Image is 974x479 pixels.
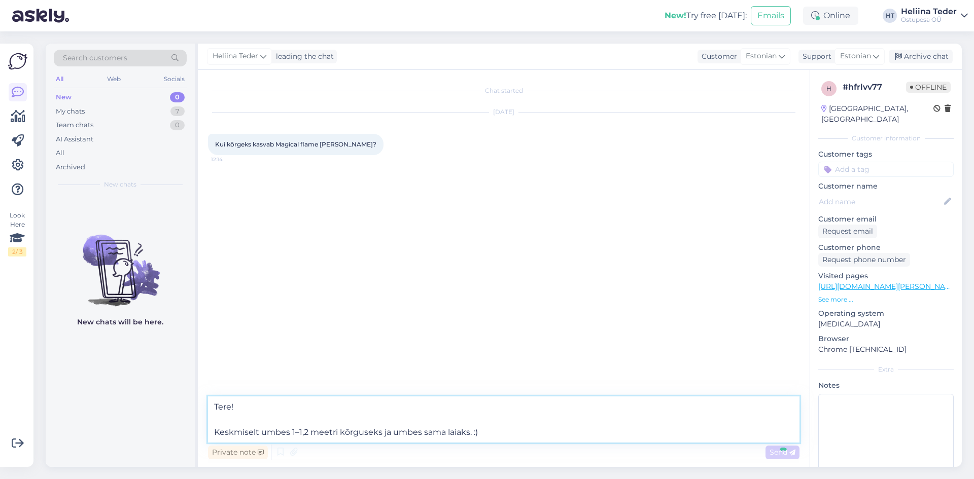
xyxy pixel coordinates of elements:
[818,253,910,267] div: Request phone number
[170,120,185,130] div: 0
[215,140,376,148] span: Kui kõrgeks kasvab Magical flame [PERSON_NAME]?
[798,51,831,62] div: Support
[746,51,777,62] span: Estonian
[818,214,954,225] p: Customer email
[818,308,954,319] p: Operating system
[56,148,64,158] div: All
[818,282,958,291] a: [URL][DOMAIN_NAME][PERSON_NAME]
[77,317,163,327] p: New chats will be here.
[56,134,93,144] div: AI Assistant
[818,225,877,238] div: Request email
[170,92,185,102] div: 0
[63,53,127,63] span: Search customers
[843,81,906,93] div: # hfrlvv77
[818,271,954,281] p: Visited pages
[889,50,953,63] div: Archive chat
[901,16,957,24] div: Ostupesa OÜ
[818,380,954,391] p: Notes
[818,134,954,143] div: Customer information
[272,51,334,62] div: leading the chat
[818,162,954,177] input: Add a tag
[56,162,85,172] div: Archived
[818,334,954,344] p: Browser
[46,216,195,308] img: No chats
[213,51,258,62] span: Heliina Teder
[105,72,123,86] div: Web
[8,52,27,71] img: Askly Logo
[8,247,26,256] div: 2 / 3
[208,107,799,117] div: [DATE]
[8,211,26,256] div: Look Here
[818,319,954,329] p: [MEDICAL_DATA]
[803,7,858,25] div: Online
[104,180,136,189] span: New chats
[818,365,954,374] div: Extra
[818,149,954,160] p: Customer tags
[819,196,942,207] input: Add name
[208,86,799,95] div: Chat started
[665,11,686,20] b: New!
[56,106,85,117] div: My chats
[665,10,747,22] div: Try free [DATE]:
[818,242,954,253] p: Customer phone
[840,51,871,62] span: Estonian
[826,85,831,92] span: h
[906,82,951,93] span: Offline
[751,6,791,25] button: Emails
[698,51,737,62] div: Customer
[56,92,72,102] div: New
[211,156,249,163] span: 12:14
[821,103,933,125] div: [GEOGRAPHIC_DATA], [GEOGRAPHIC_DATA]
[901,8,968,24] a: Heliina TederOstupesa OÜ
[901,8,957,16] div: Heliina Teder
[54,72,65,86] div: All
[818,295,954,304] p: See more ...
[818,344,954,355] p: Chrome [TECHNICAL_ID]
[162,72,187,86] div: Socials
[170,106,185,117] div: 7
[883,9,897,23] div: HT
[56,120,93,130] div: Team chats
[818,181,954,192] p: Customer name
